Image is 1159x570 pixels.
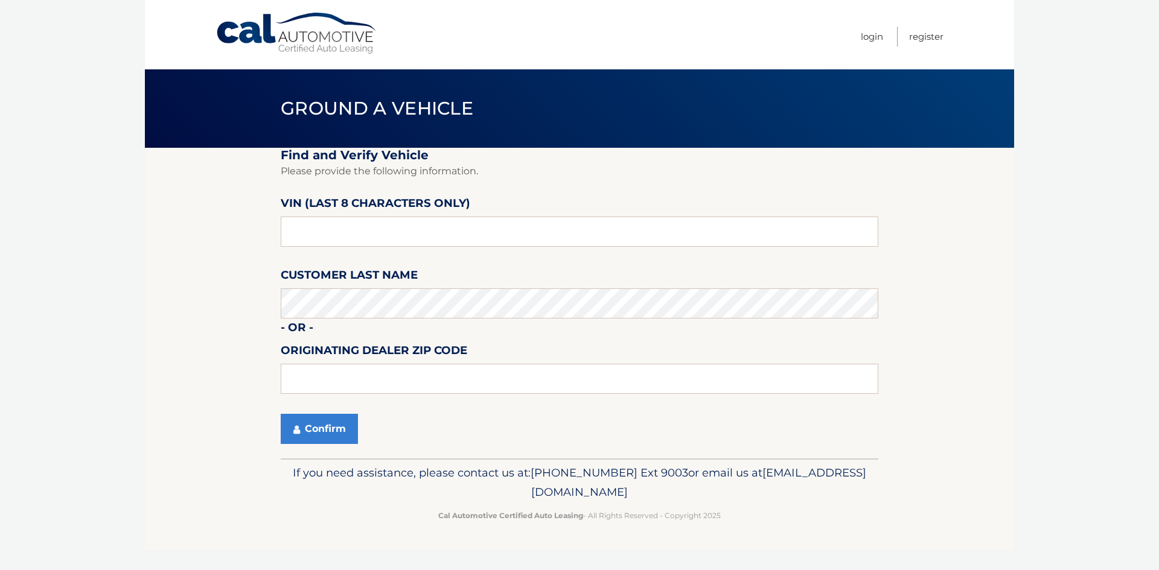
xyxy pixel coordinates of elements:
span: Ground a Vehicle [281,97,473,119]
a: Cal Automotive [216,12,378,55]
label: Customer Last Name [281,266,418,288]
p: If you need assistance, please contact us at: or email us at [289,463,870,502]
label: Originating Dealer Zip Code [281,341,467,364]
label: VIN (last 8 characters only) [281,194,470,217]
label: - or - [281,318,313,341]
span: [PHONE_NUMBER] Ext 9003 [531,466,688,480]
h2: Find and Verify Vehicle [281,148,878,163]
strong: Cal Automotive Certified Auto Leasing [438,511,583,520]
p: - All Rights Reserved - Copyright 2025 [289,509,870,522]
p: Please provide the following information. [281,163,878,180]
button: Confirm [281,414,358,444]
a: Login [861,27,883,46]
a: Register [909,27,943,46]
